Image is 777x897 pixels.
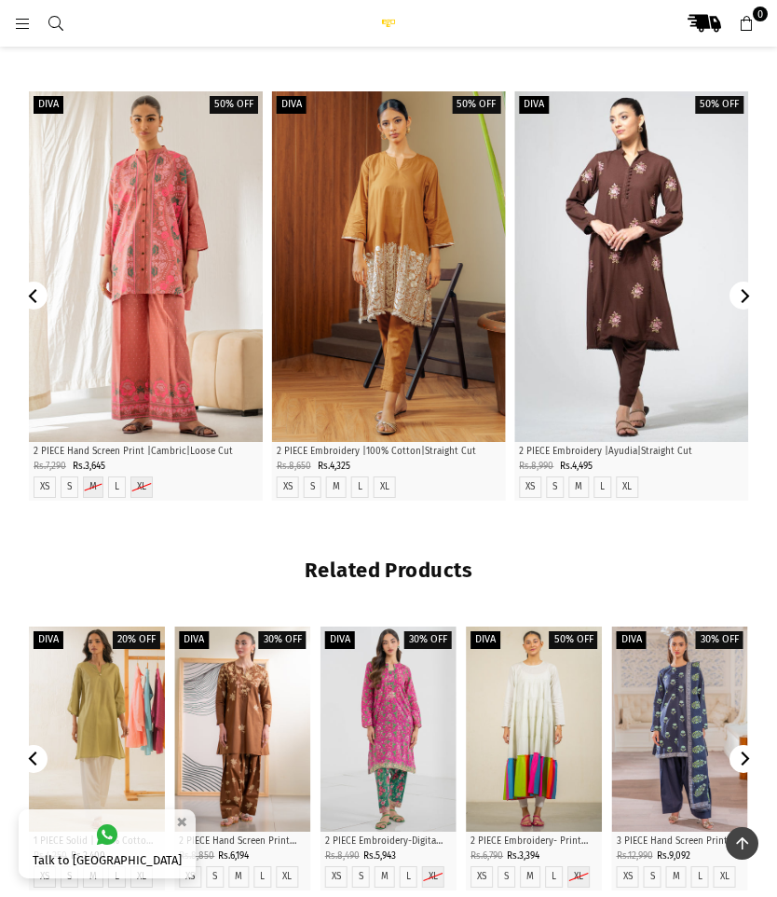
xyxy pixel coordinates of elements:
label: XL [137,481,146,493]
label: S [310,481,315,493]
button: Next [729,282,757,310]
label: L [406,871,411,883]
label: 30% off [404,631,452,649]
span: Rs.8,850 [179,850,214,862]
span: 0 [753,7,768,21]
p: 2 PIECE Embroidery |Ayudia|Straight Cut [519,445,743,459]
label: XS [40,481,49,493]
label: XL [622,481,632,493]
label: 20% off [113,631,160,649]
p: 2 PIECE Hand Screen Print | 100% Cotton | A-Line Cut [179,835,306,849]
label: 50% off [550,631,598,649]
a: Bliss 2 piece [320,627,457,832]
p: 2 PIECE Hand Screen Print |Cambric|Loose Cut [34,445,258,459]
label: Diva [34,631,63,649]
a: 0 [729,7,763,40]
label: 50% off [695,96,743,114]
label: M [526,871,534,883]
p: 2 PIECE Embroidery- Print| Lawn| Flared Cut [470,835,597,849]
label: M [89,481,97,493]
a: Search [39,16,73,30]
span: Rs.6,194 [218,850,249,862]
a: M [235,871,242,883]
h2: Related Products [28,558,749,585]
span: Rs.3,394 [507,850,539,862]
span: Rs.7,290 [34,461,66,472]
span: Rs.8,650 [277,461,311,472]
label: XL [282,871,292,883]
label: 50% off [210,96,258,114]
span: Rs.8,490 [325,850,360,862]
a: Blink 2 piece [174,627,310,832]
label: S [67,481,72,493]
label: L [115,481,119,493]
label: L [260,871,265,883]
a: XS [477,871,486,883]
label: Diva [519,96,549,114]
span: Rs.4,325 [318,461,350,472]
button: Previous [20,745,48,773]
label: XS [525,481,535,493]
label: XL [574,871,583,883]
label: M [333,481,340,493]
label: Diva [277,96,307,114]
label: M [381,871,388,883]
a: L [698,871,702,883]
label: S [650,871,655,883]
label: XS [283,481,293,493]
a: Big Pearls 1 Piece [29,627,165,832]
label: XS [332,871,341,883]
label: L [552,871,556,883]
a: M [673,871,680,883]
button: Previous [20,282,48,310]
span: Rs.8,990 [519,461,553,472]
label: XL [380,481,389,493]
label: Diva [179,631,209,649]
a: Menu [6,16,39,30]
label: XL [429,871,438,883]
a: Talk to [GEOGRAPHIC_DATA] [19,809,196,878]
a: Bloom 3 piece [612,627,748,832]
span: Rs.12,990 [617,850,653,862]
label: L [358,481,362,493]
a: XS [623,871,633,883]
p: 2 PIECE Embroidery |100% Cotton|Straight Cut [277,445,501,459]
span: Rs.4,495 [560,461,593,472]
label: Diva [34,96,63,114]
label: Diva [470,631,500,649]
label: M [575,481,582,493]
a: S [212,871,217,883]
label: XL [720,871,729,883]
button: Next [729,745,757,773]
p: 2 PIECE Embroidery-Digital Print | Lawn |A-Line Cut [325,835,452,849]
label: Diva [325,631,355,649]
a: L [600,481,605,493]
a: Blocks 1 piece [466,627,602,832]
label: S [552,481,557,493]
label: S [359,871,363,883]
span: Rs.9,092 [657,850,690,862]
label: 30% off [259,631,307,649]
label: S [504,871,509,883]
img: Ego [370,19,407,27]
span: Rs.3,645 [73,461,105,472]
